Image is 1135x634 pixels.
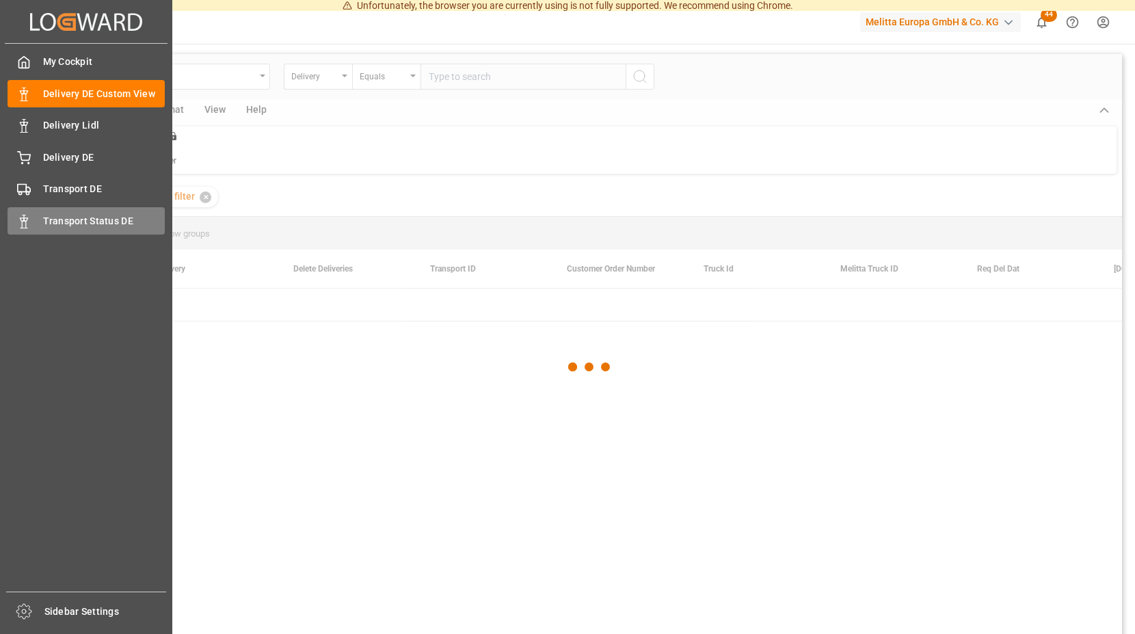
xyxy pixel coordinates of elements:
span: My Cockpit [43,55,165,69]
a: Delivery DE [8,144,165,170]
div: Melitta Europa GmbH & Co. KG [860,12,1021,32]
span: Transport DE [43,182,165,196]
button: Melitta Europa GmbH & Co. KG [860,9,1026,35]
a: Transport Status DE [8,207,165,234]
span: Delivery DE [43,150,165,165]
a: Transport DE [8,176,165,202]
span: Sidebar Settings [44,605,167,619]
a: My Cockpit [8,49,165,75]
span: Delivery Lidl [43,118,165,133]
span: 44 [1041,8,1057,22]
button: show 44 new notifications [1026,7,1057,38]
button: Help Center [1057,7,1088,38]
a: Delivery DE Custom View [8,80,165,107]
span: Transport Status DE [43,214,165,228]
a: Delivery Lidl [8,112,165,139]
span: Delivery DE Custom View [43,87,165,101]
